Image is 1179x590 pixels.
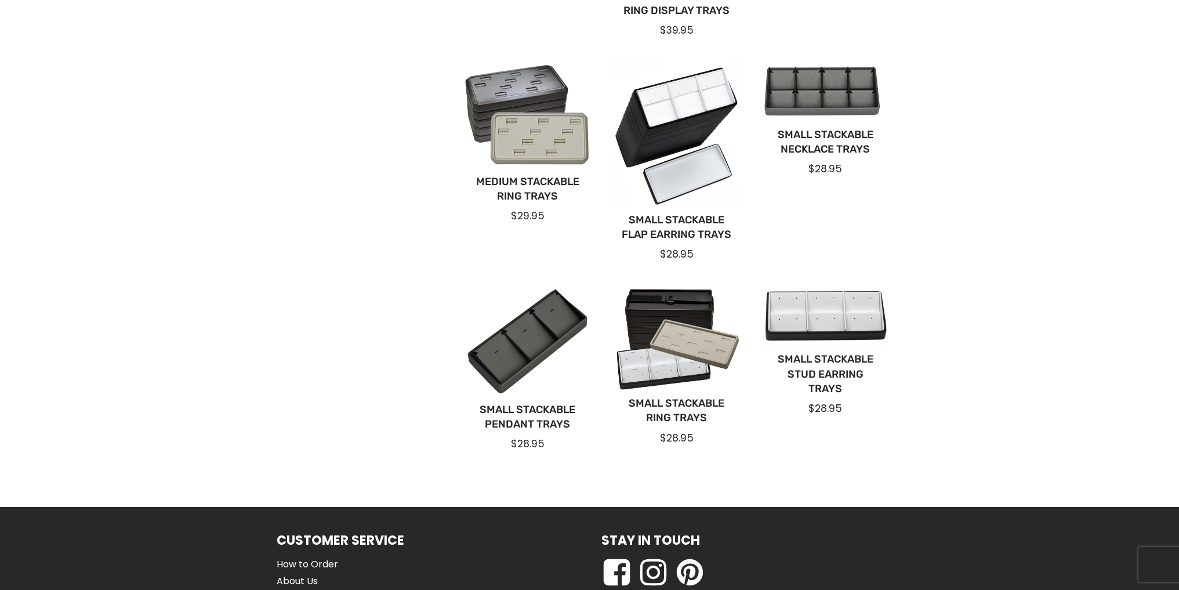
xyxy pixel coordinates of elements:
[472,437,584,451] div: $28.95
[621,431,732,445] div: $28.95
[770,162,881,176] div: $28.95
[472,403,584,432] a: Small Stackable Pendant Trays
[277,530,404,551] h1: Customer Service
[277,574,366,589] a: About Us
[770,401,881,415] div: $28.95
[601,530,700,551] h1: Stay in Touch
[621,247,732,261] div: $28.95
[770,352,881,396] a: Small Stackable Stud Earring Trays
[621,23,732,37] div: $39.95
[277,557,366,572] a: How to Order
[770,128,881,157] a: Small Stackable Necklace Trays
[472,209,584,223] div: $29.95
[621,396,732,425] a: Small Stackable Ring Trays
[621,213,732,242] a: Small Stackable Flap Earring Trays
[472,175,584,204] a: Medium Stackable Ring Trays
